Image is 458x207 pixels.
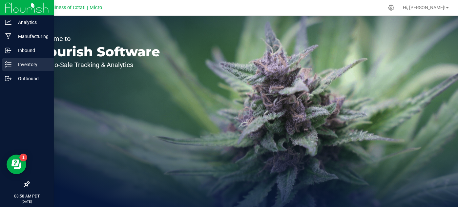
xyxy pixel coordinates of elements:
p: Analytics [11,18,51,26]
iframe: Resource center unread badge [19,154,27,161]
p: Manufacturing [11,32,51,40]
div: Manage settings [387,5,395,11]
inline-svg: Outbound [5,75,11,82]
p: Welcome to [35,35,160,42]
p: Seed-to-Sale Tracking & Analytics [35,62,160,68]
inline-svg: Inbound [5,47,11,54]
p: Outbound [11,75,51,83]
inline-svg: Analytics [5,19,11,26]
p: 08:58 AM PDT [3,193,51,199]
p: [DATE] [3,199,51,204]
inline-svg: Inventory [5,61,11,68]
p: Inventory [11,61,51,68]
span: Hi, [PERSON_NAME]! [403,5,446,10]
iframe: Resource center [7,155,26,174]
p: Flourish Software [35,45,160,58]
span: Mercy Wellness of Cotati | Micro [32,5,102,10]
p: Inbound [11,47,51,54]
inline-svg: Manufacturing [5,33,11,40]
